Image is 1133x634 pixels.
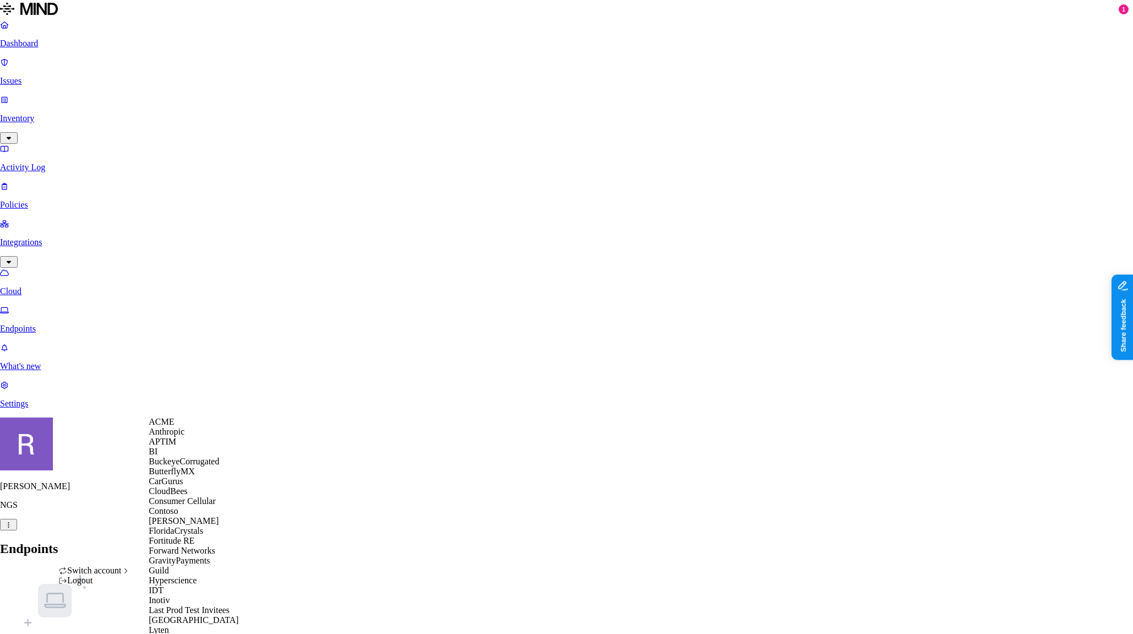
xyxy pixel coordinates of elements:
[149,447,158,456] span: BI
[149,586,164,595] span: IDT
[58,576,130,586] div: Logout
[149,486,187,496] span: CloudBees
[149,506,178,516] span: Contoso
[149,546,215,555] span: Forward Networks
[149,526,203,535] span: FloridaCrystals
[149,536,195,545] span: Fortitude RE
[149,615,239,625] span: [GEOGRAPHIC_DATA]
[149,595,170,605] span: Inotiv
[149,566,169,575] span: Guild
[149,516,219,525] span: [PERSON_NAME]
[149,467,195,476] span: ButterflyMX
[67,566,121,575] span: Switch account
[149,496,215,506] span: Consumer Cellular
[149,605,230,615] span: Last Prod Test Invitees
[149,556,210,565] span: GravityPayments
[149,437,176,446] span: APTIM
[149,576,197,585] span: Hyperscience
[149,476,183,486] span: CarGurus
[149,457,219,466] span: BuckeyeCorrugated
[149,417,174,426] span: ACME
[149,427,185,436] span: Anthropic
